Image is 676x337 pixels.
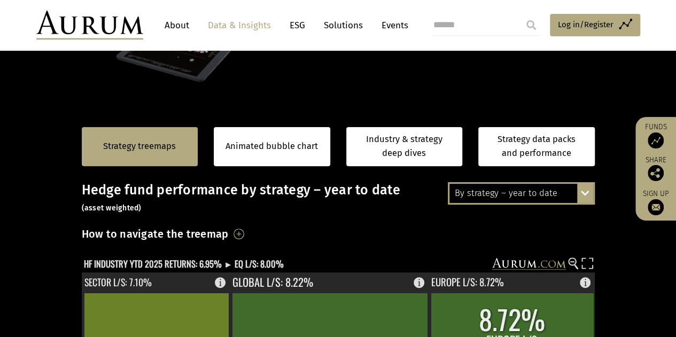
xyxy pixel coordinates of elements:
img: Access Funds [648,132,664,148]
div: By strategy – year to date [449,184,593,203]
a: Log in/Register [550,14,640,36]
a: Funds [641,122,671,148]
img: Sign up to our newsletter [648,199,664,215]
input: Submit [520,14,542,36]
img: Share this post [648,165,664,181]
a: About [159,15,195,35]
a: Animated bubble chart [226,139,318,153]
a: Solutions [318,15,368,35]
a: Events [376,15,408,35]
a: Data & Insights [203,15,276,35]
div: Share [641,156,671,181]
a: Strategy treemaps [103,139,176,153]
small: (asset weighted) [82,203,142,213]
h3: How to navigate the treemap [82,225,229,243]
img: Aurum [36,11,143,40]
span: Log in/Register [558,18,613,31]
h3: Hedge fund performance by strategy – year to date [82,182,595,214]
a: Industry & strategy deep dives [346,127,463,166]
a: ESG [284,15,310,35]
a: Strategy data packs and performance [478,127,595,166]
a: Sign up [641,189,671,215]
